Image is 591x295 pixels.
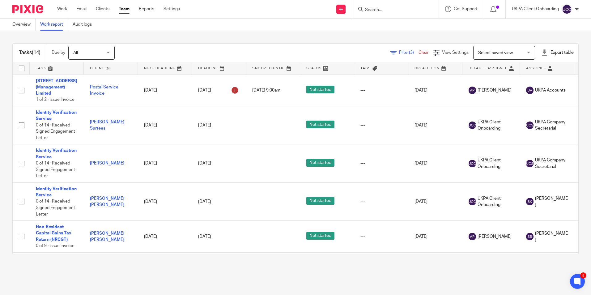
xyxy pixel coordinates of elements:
div: --- [360,233,402,240]
img: svg%3E [469,122,476,129]
span: [DATE] 9:00am [252,88,280,92]
span: UKPA Client Onboarding [478,119,514,132]
a: Reports [139,6,154,12]
span: 0 of 14 · Received Signed Engagement Letter [36,161,75,178]
td: [DATE] [138,106,192,144]
img: svg%3E [469,198,476,205]
div: [DATE] [198,122,240,128]
img: Pixie [12,5,43,13]
td: [DATE] [138,75,192,106]
a: Work [57,6,67,12]
a: [PERSON_NAME] [PERSON_NAME] [90,231,124,242]
div: --- [360,87,402,93]
p: UKPA Client Onboarding [512,6,559,12]
td: [DATE] [138,252,192,290]
div: [DATE] [198,233,240,240]
h1: Tasks [19,49,40,56]
a: Audit logs [73,19,96,31]
td: [DATE] [408,144,462,182]
span: Not started [306,197,334,205]
img: svg%3E [526,122,534,129]
a: Team [119,6,130,12]
td: [DATE] [408,252,462,290]
td: [DATE] [138,221,192,253]
span: UKPA Client Onboarding [478,195,514,208]
span: View Settings [442,50,469,55]
a: [PERSON_NAME] [90,161,124,165]
span: Select saved view [478,51,513,55]
span: (3) [409,50,414,55]
a: [STREET_ADDRESS] (Management) Limited [36,79,77,96]
span: Get Support [454,7,478,11]
div: --- [360,122,402,128]
span: UKPA Client Onboarding [478,157,514,170]
span: [PERSON_NAME] [535,195,568,208]
a: Postal Service Invoice [90,85,118,96]
span: Not started [306,86,334,93]
span: UKPA Company Secretarial [535,119,568,132]
a: Clients [96,6,109,12]
td: [DATE] [138,182,192,220]
span: [PERSON_NAME] [478,233,512,240]
a: Overview [12,19,36,31]
td: [DATE] [408,221,462,253]
span: Not started [306,232,334,240]
img: svg%3E [526,233,534,240]
img: svg%3E [469,233,476,240]
td: [DATE] [408,106,462,144]
a: Identity Verification Service [36,110,77,121]
span: 0 of 14 · Received Signed Engagement Letter [36,199,75,216]
img: svg%3E [526,87,534,94]
div: [DATE] [198,160,240,166]
a: Email [76,6,87,12]
a: [PERSON_NAME] Surtees [90,120,124,130]
img: svg%3E [469,87,476,94]
div: [DATE] [198,85,240,95]
div: Export table [541,49,574,56]
span: Not started [306,121,334,128]
td: [DATE] [408,75,462,106]
div: --- [360,160,402,166]
span: Tags [360,66,371,70]
span: Not started [306,159,334,167]
a: [PERSON_NAME] [PERSON_NAME] [90,196,124,207]
div: 5 [580,272,586,279]
span: [PERSON_NAME] [478,87,512,93]
span: 0 of 14 · Received Signed Engagement Letter [36,123,75,140]
a: Settings [164,6,180,12]
td: [DATE] [408,182,462,220]
a: Work report [40,19,68,31]
a: Identity Verification Service [36,148,77,159]
span: 1 of 2 · Issue Invoice [36,98,74,102]
span: UKPA Company Secretarial [535,157,568,170]
div: --- [360,199,402,205]
a: Non-Resident Capital Gains Tax Return (NRCGT) [36,225,71,242]
img: svg%3E [526,160,534,167]
span: UKPA Accounts [535,87,566,93]
p: Due by [52,49,65,56]
div: [DATE] [198,199,240,205]
a: Identity Verification Service [36,187,77,197]
span: 0 of 9 · Issue invoice [36,244,74,248]
img: svg%3E [469,160,476,167]
td: [DATE] [138,144,192,182]
span: Filter [399,50,419,55]
span: [PERSON_NAME] [535,230,568,243]
img: svg%3E [526,198,534,205]
span: (14) [32,50,40,55]
img: svg%3E [562,4,572,14]
a: Clear [419,50,429,55]
span: All [73,51,78,55]
input: Search [364,7,420,13]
